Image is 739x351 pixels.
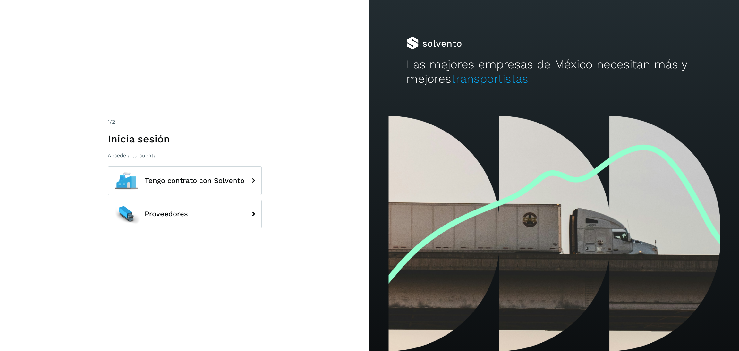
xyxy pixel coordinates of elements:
[108,119,110,125] span: 1
[108,133,262,145] h1: Inicia sesión
[451,72,528,86] span: transportistas
[108,118,262,126] div: /2
[406,57,702,86] h2: Las mejores empresas de México necesitan más y mejores
[108,166,262,195] button: Tengo contrato con Solvento
[108,152,262,158] p: Accede a tu cuenta
[145,210,188,218] span: Proveedores
[108,200,262,228] button: Proveedores
[145,177,244,184] span: Tengo contrato con Solvento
